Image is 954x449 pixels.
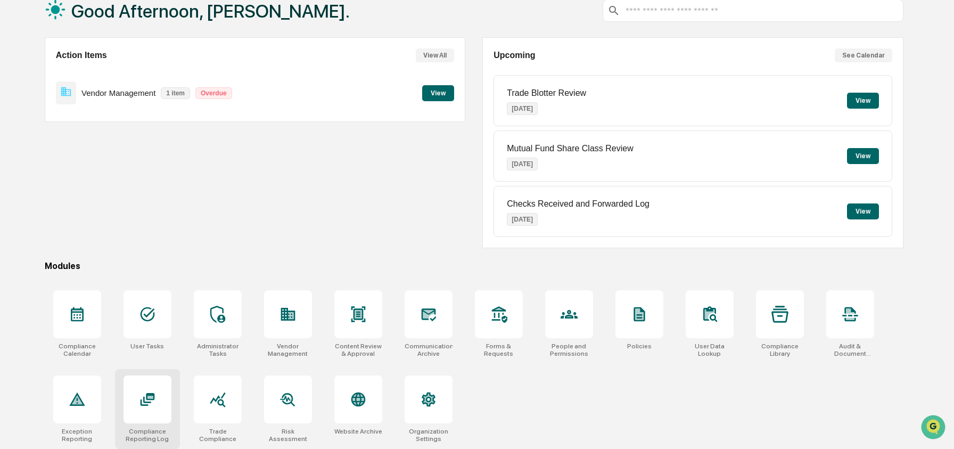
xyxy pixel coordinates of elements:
div: Compliance Library [756,342,804,357]
p: Vendor Management [81,88,155,97]
div: Exception Reporting [53,428,101,443]
div: We're available if you need us! [36,92,135,101]
div: Forms & Requests [475,342,523,357]
div: Communications Archive [405,342,453,357]
button: See Calendar [835,48,892,62]
div: Vendor Management [264,342,312,357]
button: Start new chat [181,85,194,97]
div: Policies [627,342,652,350]
span: Preclearance [21,134,69,145]
span: Attestations [88,134,132,145]
div: Administrator Tasks [194,342,242,357]
h2: Upcoming [494,51,535,60]
span: Pylon [106,181,129,189]
div: Modules [45,261,903,271]
div: People and Permissions [545,342,593,357]
h1: Good Afternoon, [PERSON_NAME]. [71,1,350,22]
div: User Tasks [130,342,164,350]
button: View All [416,48,454,62]
p: Trade Blotter Review [507,88,586,98]
div: Risk Assessment [264,428,312,443]
div: 🖐️ [11,135,19,144]
div: Compliance Calendar [53,342,101,357]
p: Mutual Fund Share Class Review [507,144,633,153]
div: Compliance Reporting Log [124,428,171,443]
div: User Data Lookup [686,342,734,357]
div: Trade Compliance [194,428,242,443]
a: View [422,87,454,97]
button: View [847,93,879,109]
p: Overdue [195,87,232,99]
p: [DATE] [507,158,538,170]
a: Powered byPylon [75,180,129,189]
div: 🔎 [11,156,19,164]
img: 1746055101610-c473b297-6a78-478c-a979-82029cc54cd1 [11,81,30,101]
div: Content Review & Approval [334,342,382,357]
a: 🔎Data Lookup [6,150,71,169]
p: Checks Received and Forwarded Log [507,199,649,209]
div: 🗄️ [77,135,86,144]
span: Data Lookup [21,154,67,165]
button: View [847,203,879,219]
p: [DATE] [507,102,538,115]
a: 🗄️Attestations [73,130,136,149]
h2: Action Items [56,51,107,60]
div: Organization Settings [405,428,453,443]
p: 1 item [161,87,190,99]
div: Start new chat [36,81,175,92]
iframe: Open customer support [920,414,949,443]
p: [DATE] [507,213,538,226]
div: Website Archive [334,428,382,435]
a: 🖐️Preclearance [6,130,73,149]
div: Audit & Document Logs [826,342,874,357]
button: View [422,85,454,101]
button: View [847,148,879,164]
p: How can we help? [11,22,194,39]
